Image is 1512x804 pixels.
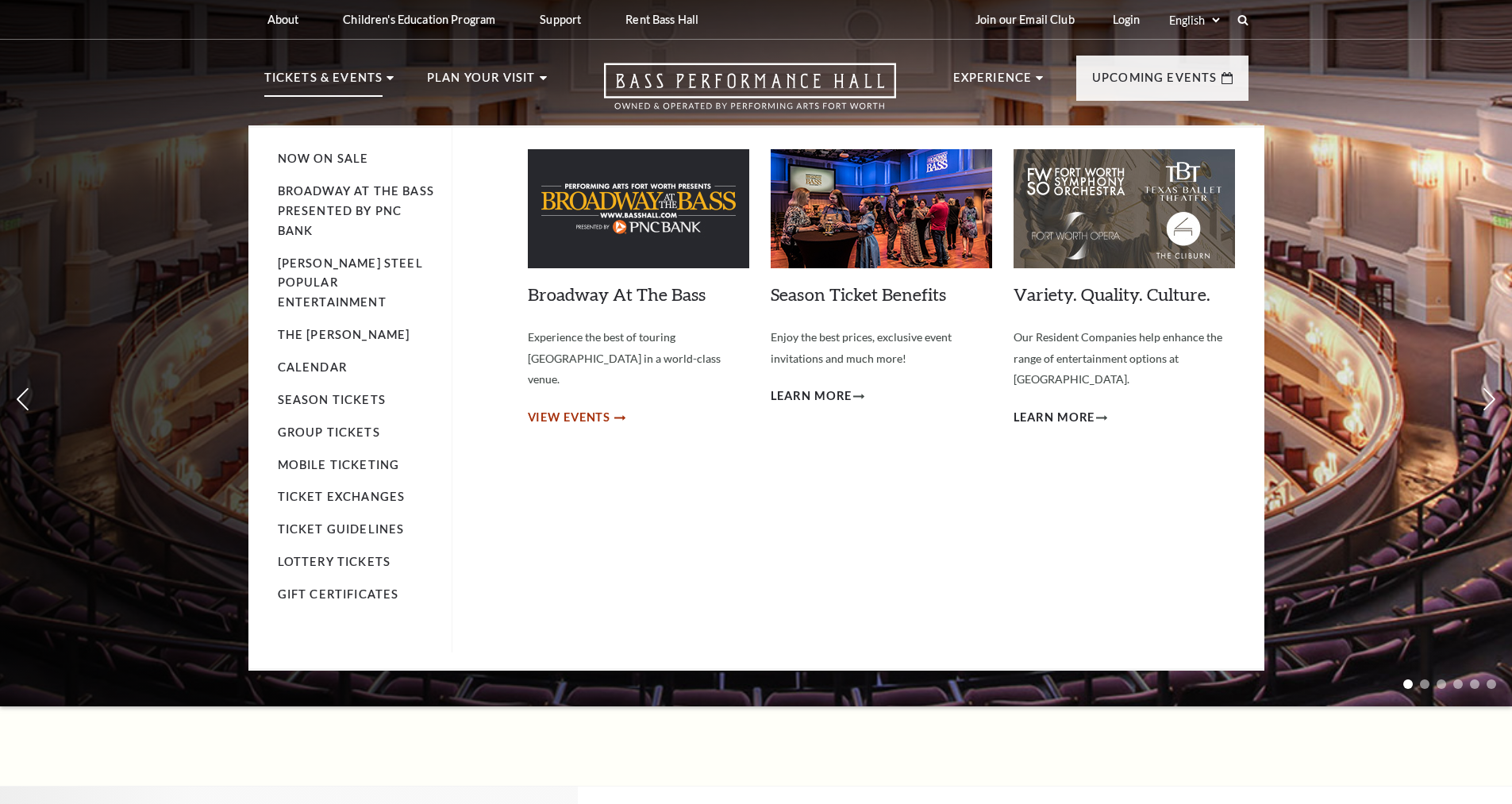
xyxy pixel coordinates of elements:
[1014,408,1108,428] a: Learn More
[427,68,536,97] p: Plan Your Visit
[264,68,383,97] p: Tickets & Events
[540,13,581,26] p: Support
[1166,13,1222,28] select: Select:
[528,408,624,428] a: View Events
[625,13,698,26] p: Rent Bass Hall
[771,327,992,369] p: Enjoy the best prices, exclusive event invitations and much more!
[1014,149,1235,268] img: 11121_resco_mega-nav-individual-block_279x150.jpg
[771,283,946,305] a: Season Ticket Benefits
[278,458,400,471] a: Mobile Ticketing
[771,387,852,406] span: Learn More
[528,327,749,390] p: Experience the best of touring [GEOGRAPHIC_DATA] in a world-class venue.
[278,393,386,406] a: Season Tickets
[278,522,405,536] a: Ticket Guidelines
[278,328,410,341] a: The [PERSON_NAME]
[771,149,992,268] img: benefits_mega-nav_279x150.jpg
[771,387,865,406] a: Learn More
[267,13,299,26] p: About
[1014,283,1210,305] a: Variety. Quality. Culture.
[1014,408,1095,428] span: Learn More
[953,68,1033,97] p: Experience
[278,360,347,374] a: Calendar
[528,408,611,428] span: View Events
[278,184,434,237] a: Broadway At The Bass presented by PNC Bank
[1014,327,1235,390] p: Our Resident Companies help enhance the range of entertainment options at [GEOGRAPHIC_DATA].
[528,283,706,305] a: Broadway At The Bass
[278,587,399,601] a: Gift Certificates
[278,256,423,310] a: [PERSON_NAME] Steel Popular Entertainment
[343,13,495,26] p: Children's Education Program
[528,149,749,268] img: batb-meganav-279x150.jpg
[278,490,406,503] a: Ticket Exchanges
[278,555,391,568] a: Lottery Tickets
[278,425,380,439] a: Group Tickets
[278,152,369,165] a: Now On Sale
[1092,68,1218,97] p: Upcoming Events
